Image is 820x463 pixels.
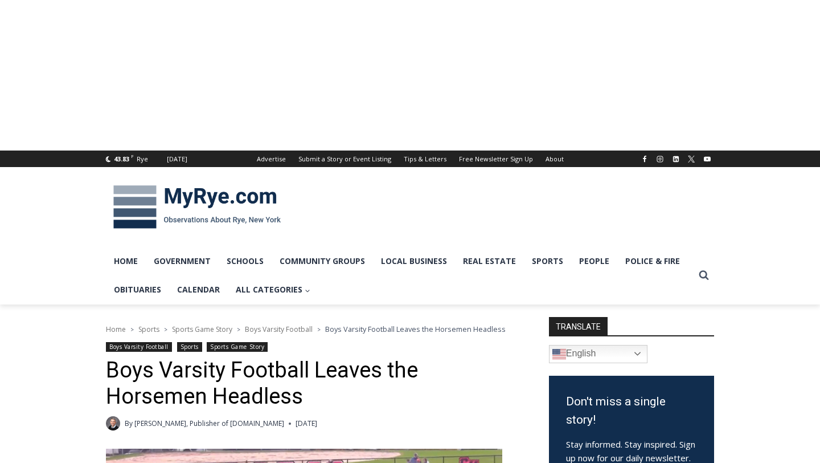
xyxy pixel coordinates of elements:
a: All Categories [228,275,318,304]
a: Submit a Story or Event Listing [292,151,397,167]
a: Calendar [169,275,228,304]
a: About [539,151,570,167]
nav: Primary Navigation [106,247,694,304]
a: Sports [138,324,159,334]
a: English [549,345,647,363]
div: [DATE] [167,154,187,164]
a: People [571,247,617,275]
a: Tips & Letters [397,151,453,167]
img: MyRye.com [106,177,288,237]
span: > [237,326,240,334]
a: Police & Fire [617,247,688,275]
a: Linkedin [669,152,683,166]
a: Advertise [251,151,292,167]
time: [DATE] [296,418,317,429]
img: en [552,347,566,361]
a: Obituaries [106,275,169,304]
nav: Secondary Navigation [251,151,570,167]
a: Sports [524,247,571,275]
span: Boys Varsity Football Leaves the Horsemen Headless [325,324,506,334]
a: Local Business [373,247,455,275]
div: Rye [137,154,148,164]
a: Free Newsletter Sign Up [453,151,539,167]
span: F [131,153,134,159]
a: Sports Game Story [207,342,268,352]
a: X [684,152,698,166]
button: View Search Form [694,265,714,286]
a: Author image [106,416,120,430]
span: By [125,418,133,429]
a: YouTube [700,152,714,166]
a: Real Estate [455,247,524,275]
span: All Categories [236,283,310,296]
span: > [164,326,167,334]
a: Boys Varsity Football [106,342,172,352]
span: > [317,326,321,334]
a: Sports [177,342,202,352]
a: Instagram [653,152,667,166]
a: Facebook [638,152,651,166]
span: 43.83 [114,155,129,163]
nav: Breadcrumbs [106,323,519,335]
h3: Don't miss a single story! [566,393,697,429]
a: Home [106,324,126,334]
a: Home [106,247,146,275]
strong: TRANSLATE [549,317,608,335]
a: Government [146,247,219,275]
a: Schools [219,247,272,275]
span: > [130,326,134,334]
a: Community Groups [272,247,373,275]
a: Sports Game Story [172,324,232,334]
h1: Boys Varsity Football Leaves the Horsemen Headless [106,358,519,409]
a: [PERSON_NAME], Publisher of [DOMAIN_NAME] [134,419,284,428]
a: Boys Varsity Football [245,324,313,334]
